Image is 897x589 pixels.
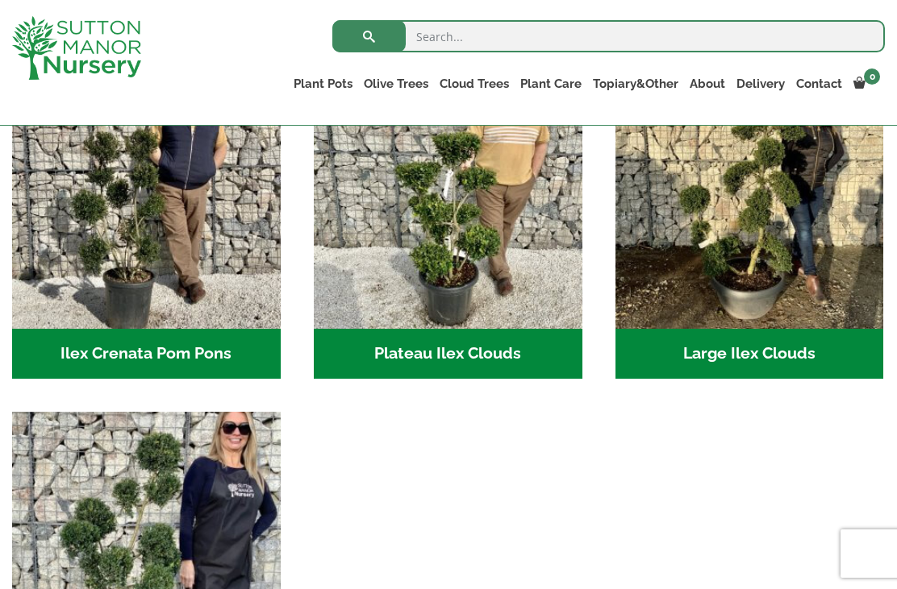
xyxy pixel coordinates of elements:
[314,60,582,378] a: Visit product category Plateau Ilex Clouds
[434,73,515,95] a: Cloud Trees
[791,73,848,95] a: Contact
[515,73,587,95] a: Plant Care
[358,73,434,95] a: Olive Trees
[615,60,884,329] img: Large Ilex Clouds
[12,329,281,379] h2: Ilex Crenata Pom Pons
[684,73,731,95] a: About
[12,16,141,80] img: logo
[615,329,884,379] h2: Large Ilex Clouds
[731,73,791,95] a: Delivery
[314,60,582,329] img: Plateau Ilex Clouds
[332,20,885,52] input: Search...
[864,68,880,85] span: 0
[288,73,358,95] a: Plant Pots
[12,60,281,329] img: Ilex Crenata Pom Pons
[314,329,582,379] h2: Plateau Ilex Clouds
[848,73,885,95] a: 0
[615,60,884,378] a: Visit product category Large Ilex Clouds
[12,60,281,378] a: Visit product category Ilex Crenata Pom Pons
[587,73,684,95] a: Topiary&Other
